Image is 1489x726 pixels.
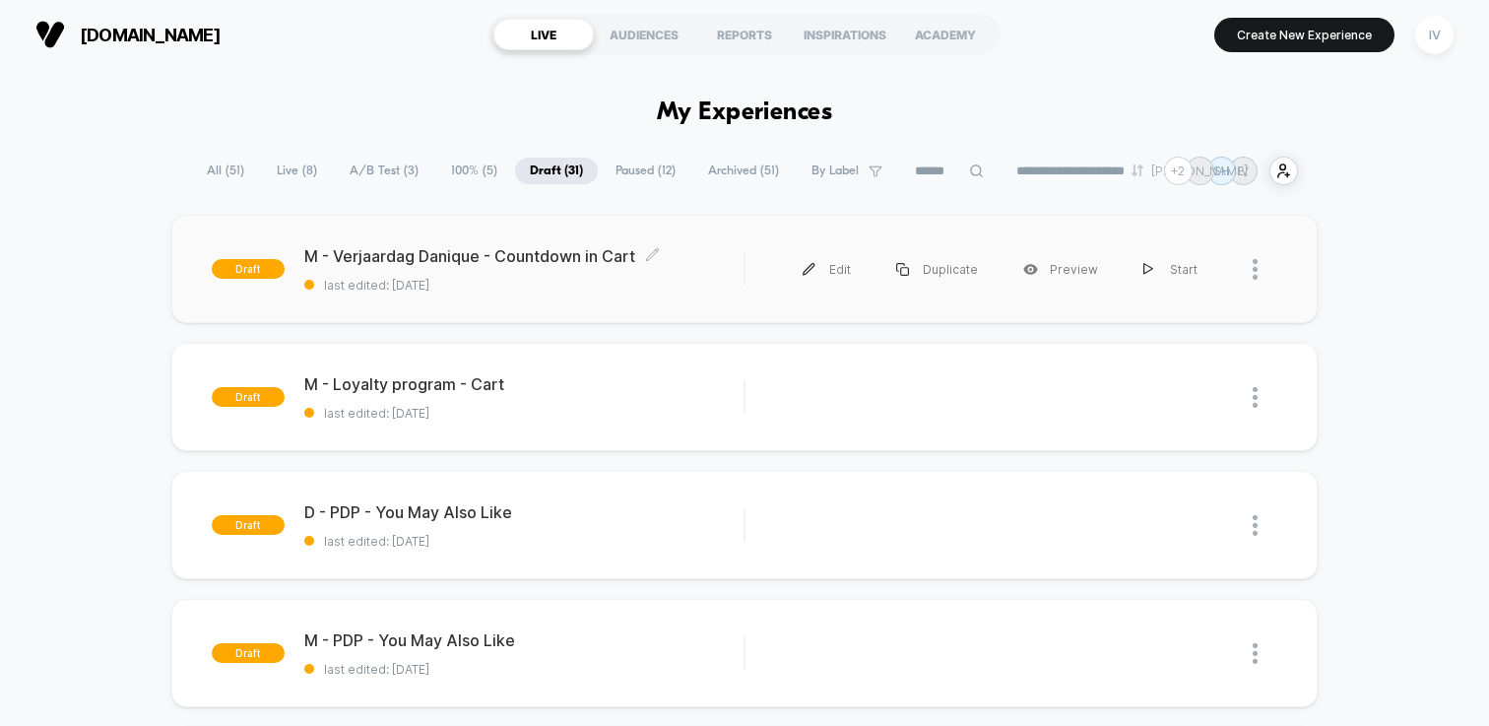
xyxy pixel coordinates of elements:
div: REPORTS [694,19,795,50]
h1: My Experiences [657,99,833,127]
img: Visually logo [35,20,65,49]
img: close [1253,259,1258,280]
div: IV [1415,16,1454,54]
img: menu [896,263,909,276]
img: close [1253,515,1258,536]
button: Create New Experience [1214,18,1394,52]
span: last edited: [DATE] [304,406,744,421]
span: [DOMAIN_NAME] [80,25,221,45]
span: By Label [811,164,859,178]
span: M - Verjaardag Danique - Countdown in Cart [304,246,744,266]
span: draft [212,515,285,535]
span: draft [212,259,285,279]
div: AUDIENCES [594,19,694,50]
div: Duplicate [874,247,1001,292]
span: Draft ( 31 ) [515,158,598,184]
div: ACADEMY [895,19,996,50]
div: + 2 [1164,157,1193,185]
span: Archived ( 51 ) [693,158,794,184]
span: Live ( 8 ) [262,158,332,184]
button: [DOMAIN_NAME] [30,19,227,50]
img: menu [1143,263,1153,276]
span: A/B Test ( 3 ) [335,158,433,184]
span: last edited: [DATE] [304,662,744,677]
span: M - PDP - You May Also Like [304,630,744,650]
div: Preview [1001,247,1121,292]
img: close [1253,387,1258,408]
span: draft [212,387,285,407]
div: LIVE [493,19,594,50]
p: [PERSON_NAME] [1151,164,1248,178]
div: Start [1121,247,1220,292]
div: INSPIRATIONS [795,19,895,50]
img: close [1253,643,1258,664]
span: D - PDP - You May Also Like [304,502,744,522]
div: Edit [780,247,874,292]
span: last edited: [DATE] [304,278,744,293]
span: 100% ( 5 ) [436,158,512,184]
span: Paused ( 12 ) [601,158,690,184]
span: All ( 51 ) [192,158,259,184]
img: end [1132,165,1143,176]
span: last edited: [DATE] [304,534,744,549]
span: draft [212,643,285,663]
img: menu [803,263,815,276]
span: M - Loyalty program - Cart [304,374,744,394]
button: IV [1409,15,1459,55]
